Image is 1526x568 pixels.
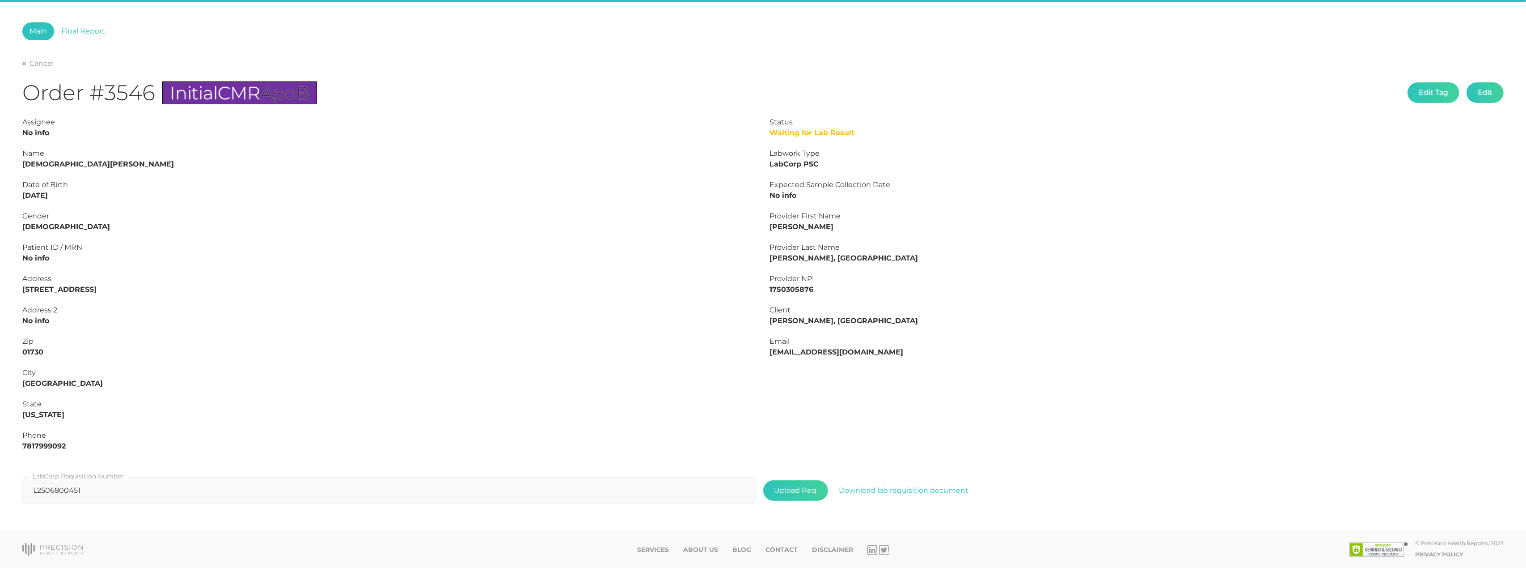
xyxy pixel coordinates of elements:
button: Edit Tag [1408,82,1459,103]
strong: [GEOGRAPHIC_DATA] [22,379,103,388]
strong: [US_STATE] [22,410,64,419]
div: Assignee [22,117,757,128]
strong: No info [22,128,49,137]
strong: No info [770,191,797,200]
strong: [DATE] [22,191,48,200]
a: Final Report [54,22,112,40]
div: Zip [22,336,757,347]
span: Upload Req [763,480,828,501]
strong: [DEMOGRAPHIC_DATA] [22,222,110,231]
strong: [STREET_ADDRESS] [22,285,97,294]
a: Main [22,22,54,40]
div: Provider First Name [770,211,1504,222]
span: ApoB [260,82,309,104]
a: Cancel [22,59,54,68]
div: Status [770,117,1504,128]
strong: [PERSON_NAME], [GEOGRAPHIC_DATA] [770,316,918,325]
strong: [DEMOGRAPHIC_DATA][PERSON_NAME] [22,160,174,168]
span: Initial [170,82,218,104]
strong: [PERSON_NAME] [770,222,834,231]
span: CMR [218,82,260,104]
div: Address [22,273,757,284]
div: Name [22,148,757,159]
div: Phone [22,430,757,441]
div: City [22,367,757,378]
input: LabCorp Requisition Number [22,477,757,504]
strong: 01730 [22,348,43,356]
div: © Precision Health Reports, 2025 [1415,540,1504,547]
span: Waiting for Lab Result [770,128,855,137]
a: Contact [765,546,798,554]
strong: 1750305876 [770,285,814,294]
div: State [22,399,757,410]
strong: No info [22,254,49,262]
button: Download lab requisition document [828,480,980,501]
strong: [PERSON_NAME], [GEOGRAPHIC_DATA] [770,254,918,262]
img: SSL site seal - click to verify [1349,542,1408,557]
strong: LabCorp PSC [770,160,819,168]
div: Provider NPI [770,273,1504,284]
button: Edit [1467,82,1504,103]
div: Patient ID / MRN [22,242,757,253]
h1: Order #3546 [22,80,317,106]
a: Privacy Policy [1415,551,1463,558]
div: Provider Last Name [770,242,1504,253]
a: About Us [683,546,718,554]
div: Client [770,305,1504,316]
a: Blog [732,546,751,554]
div: Date of Birth [22,179,757,190]
div: Expected Sample Collection Date [770,179,1504,190]
strong: No info [22,316,49,325]
div: Gender [22,211,757,222]
strong: [EMAIL_ADDRESS][DOMAIN_NAME] [770,348,904,356]
div: Labwork Type [770,148,1504,159]
strong: 7817999092 [22,442,66,450]
div: Email [770,336,1504,347]
a: Disclaimer [812,546,853,554]
div: Address 2 [22,305,757,316]
a: Services [637,546,669,554]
